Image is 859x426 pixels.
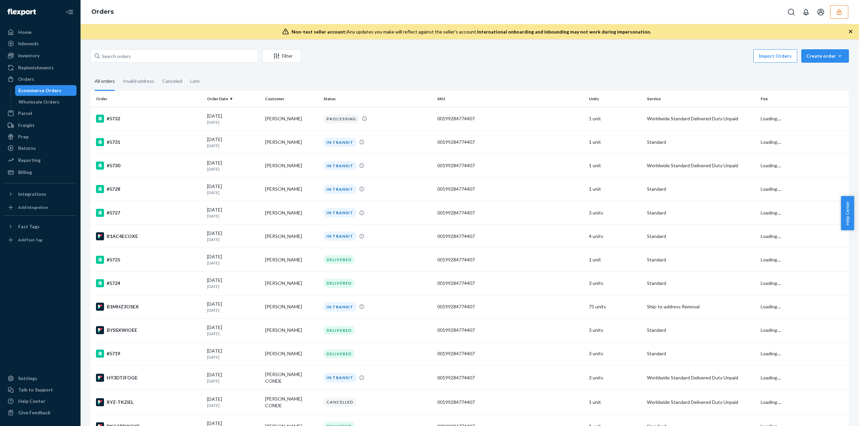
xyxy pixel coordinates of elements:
div: 00199284774407 [437,399,584,406]
p: Standard [647,280,755,287]
div: IN TRANSIT [323,373,356,382]
input: Search orders [91,49,258,63]
a: Settings [4,373,77,384]
td: 1 unit [586,248,644,271]
td: [PERSON_NAME] [262,225,320,248]
ol: breadcrumbs [86,2,119,22]
div: #5724 [96,279,202,287]
div: 00199284774407 [437,327,584,333]
img: Flexport logo [7,9,36,15]
td: 1 unit [586,154,644,177]
div: #5730 [96,162,202,170]
div: CANCELLED [323,398,356,407]
a: Add Fast Tag [4,235,77,245]
td: Loading.... [758,342,849,365]
td: 1 unit [586,107,644,130]
p: Worldwide Standard Delivered Duty Unpaid [647,374,755,381]
td: [PERSON_NAME] [262,154,320,177]
a: Ecommerce Orders [15,85,77,96]
a: Returns [4,143,77,154]
a: Orders [4,74,77,84]
td: Loading.... [758,201,849,225]
button: Help Center [841,196,854,230]
p: [DATE] [207,378,260,384]
th: Order Date [204,91,262,107]
div: Any updates you make will reflect against the seller's account. [292,28,651,35]
p: Worldwide Standard Delivered Duty Unpaid [647,399,755,406]
p: [DATE] [207,237,260,242]
div: #5731 [96,138,202,146]
td: [PERSON_NAME] [262,177,320,201]
td: Loading.... [758,318,849,342]
button: Fast Tags [4,221,77,232]
button: Talk to Support [4,384,77,395]
div: DELIVERED [323,326,355,335]
td: Loading.... [758,295,849,318]
p: [DATE] [207,331,260,337]
div: DELIVERED [323,255,355,264]
div: 00199284774407 [437,139,584,145]
p: [DATE] [207,190,260,195]
div: Customer [265,96,318,102]
a: Reporting [4,155,77,166]
div: Returns [18,145,36,151]
div: Parcel [18,110,32,117]
div: 00199284774407 [437,115,584,122]
p: Standard [647,233,755,240]
div: DELIVERED [323,279,355,288]
p: [DATE] [207,403,260,408]
td: 4 units [586,225,644,248]
button: Create order [801,49,849,63]
div: IN TRANSIT [323,185,356,194]
td: [PERSON_NAME] [262,201,320,225]
div: Ecommerce Orders [18,87,61,94]
td: Loading.... [758,225,849,248]
div: 00199284774407 [437,350,584,357]
div: PROCESSING [323,114,359,123]
div: IN TRANSIT [323,138,356,147]
div: 00199284774407 [437,374,584,381]
td: Loading.... [758,107,849,130]
td: [PERSON_NAME] [262,271,320,295]
div: BYSSXWIOEE [96,326,202,334]
span: Non-test seller account: [292,29,347,35]
div: Create order [806,53,844,59]
div: #5719 [96,350,202,358]
p: Standard [647,186,755,192]
a: Freight [4,120,77,131]
div: Add Integration [18,204,48,210]
td: [PERSON_NAME] [262,107,320,130]
div: IN TRANSIT [323,161,356,170]
div: [DATE] [207,113,260,125]
a: Home [4,27,77,38]
div: [DATE] [207,348,260,360]
div: [DATE] [207,253,260,266]
p: [DATE] [207,166,260,172]
div: Billing [18,169,32,176]
div: Integrations [18,191,46,197]
a: Add Integration [4,202,77,213]
p: [DATE] [207,143,260,148]
div: RYZ-TKZIEL [96,398,202,406]
div: [DATE] [207,183,260,195]
td: [PERSON_NAME] CONDE [262,390,320,415]
div: Give Feedback [18,409,51,416]
div: HY3DTJFOGE [96,374,202,382]
p: [DATE] [207,213,260,219]
p: Standard [647,139,755,145]
button: Import Orders [753,49,797,63]
a: Prep [4,131,77,142]
div: Talk to Support [18,386,53,393]
a: Inbounds [4,38,77,49]
div: [DATE] [207,301,260,313]
th: Service [644,91,758,107]
div: 00199284774407 [437,162,584,169]
div: 00199284774407 [437,209,584,216]
div: Invalid address [123,72,154,90]
td: 3 units [586,201,644,225]
div: Inventory [18,52,40,59]
div: #5728 [96,185,202,193]
div: Add Fast Tag [18,237,42,243]
td: 3 units [586,366,644,390]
